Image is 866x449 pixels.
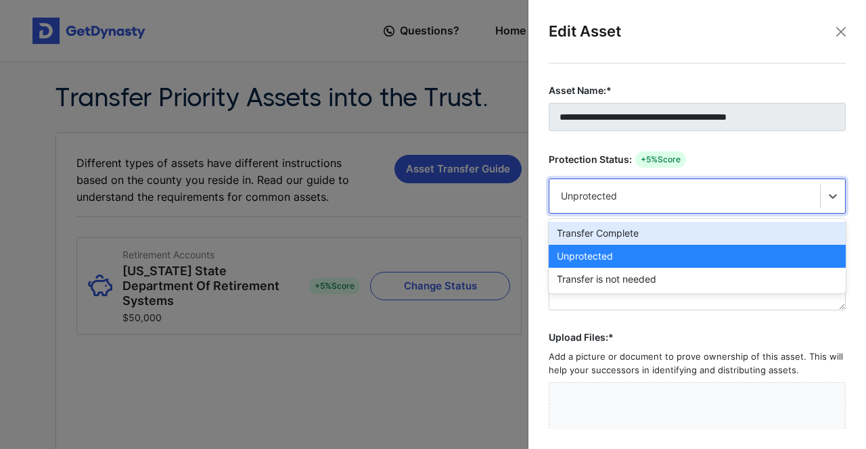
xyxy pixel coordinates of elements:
[549,20,846,64] div: Edit Asset
[549,84,846,97] label: Asset Name:*
[549,268,846,291] div: Transfer is not needed
[831,22,851,42] button: Close
[635,151,686,168] div: + 5% Score
[561,189,808,203] div: Unprotected
[549,153,632,166] label: Protection Status:
[549,245,846,268] div: Unprotected
[549,331,614,344] div: Upload Files:*
[549,350,846,377] span: Add a picture or document to prove ownership of this asset. This will help your successors in ide...
[549,222,846,245] div: Transfer Complete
